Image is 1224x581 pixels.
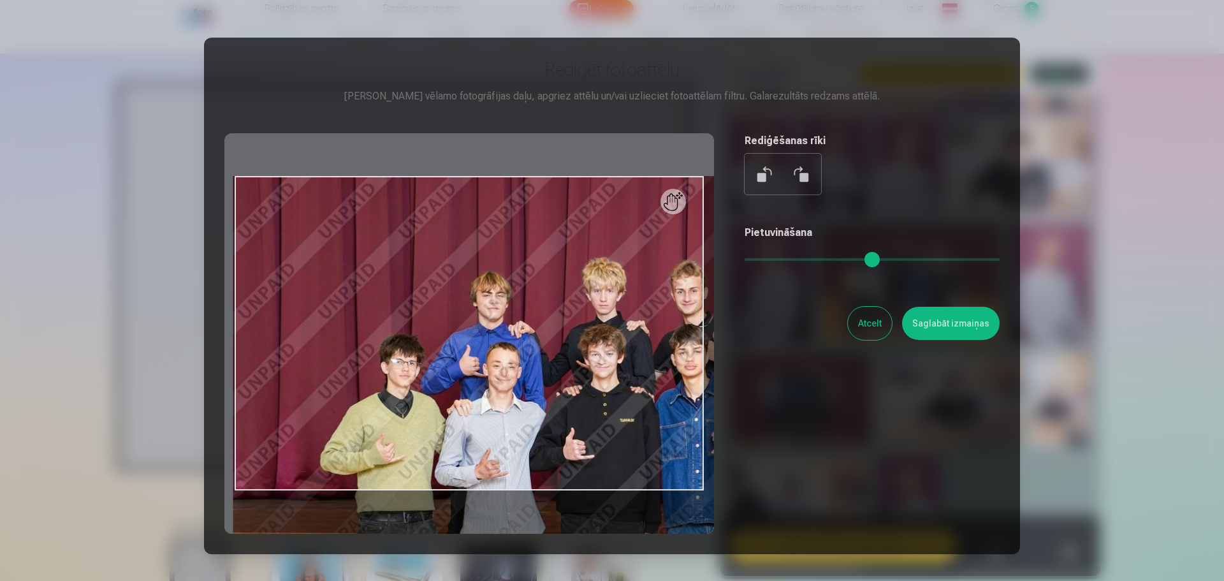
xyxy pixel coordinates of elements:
[848,307,892,340] button: Atcelt
[224,58,1000,81] h3: Rediģēt fotoattēlu
[902,307,1000,340] button: Saglabāt izmaiņas
[745,225,1000,240] h5: Pietuvināšana
[745,133,1000,149] h5: Rediģēšanas rīki
[224,89,1000,104] div: [PERSON_NAME] vēlamo fotogrāfijas daļu, apgriez attēlu un/vai uzlieciet fotoattēlam filtru. Galar...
